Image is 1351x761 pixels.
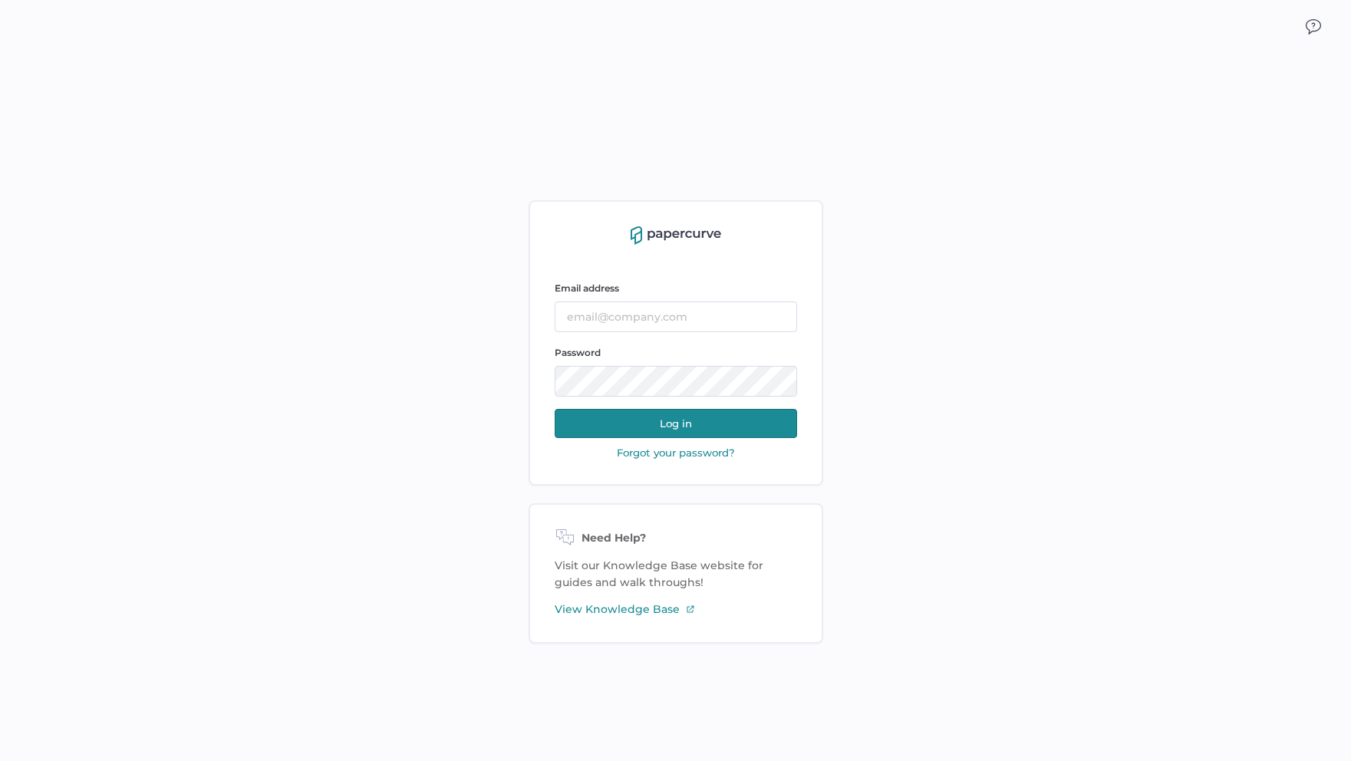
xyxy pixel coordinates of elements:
[555,282,619,294] span: Email address
[555,409,797,438] button: Log in
[555,529,575,548] img: need-help-icon.d526b9f7.svg
[555,601,680,618] span: View Knowledge Base
[555,301,797,332] input: email@company.com
[555,347,601,358] span: Password
[1306,19,1321,35] img: icon_chat.2bd11823.svg
[686,605,695,614] img: external-link-icon-3.58f4c051.svg
[612,446,740,460] button: Forgot your password?
[631,226,721,245] img: papercurve-logo-colour.7244d18c.svg
[529,503,823,644] div: Visit our Knowledge Base website for guides and walk throughs!
[555,529,797,548] div: Need Help?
